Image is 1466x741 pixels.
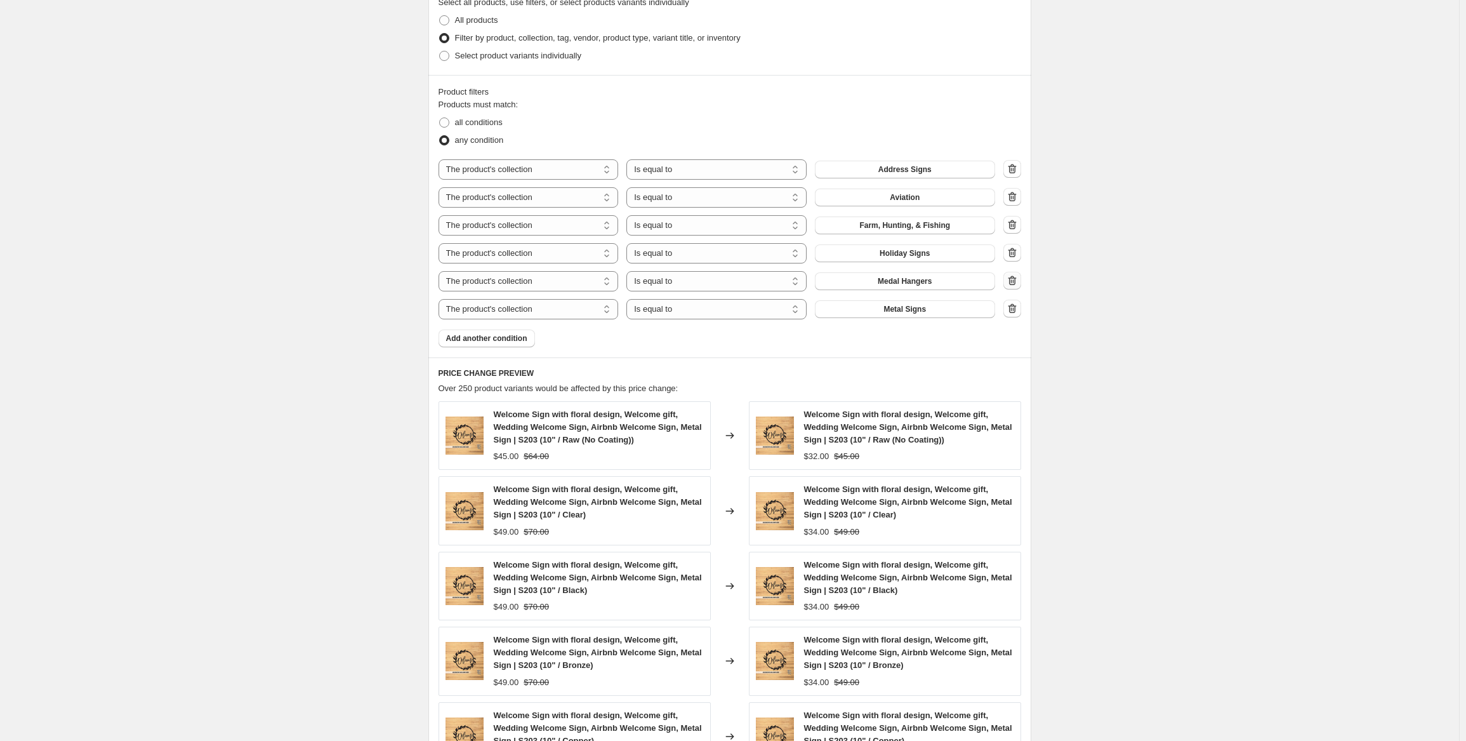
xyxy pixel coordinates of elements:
[455,51,581,60] span: Select product variants individually
[494,676,519,689] div: $49.00
[439,86,1021,98] div: Product filters
[756,567,794,605] img: il_fullxfull.5704795846_r0ha_696b687b-a1f0-488e-aff7-9f27f8d30da0_80x.jpg
[878,276,932,286] span: Medal Hangers
[524,450,549,463] strike: $64.00
[804,450,829,463] div: $32.00
[439,384,678,393] span: Over 250 product variants would be affected by this price change:
[756,492,794,530] img: il_fullxfull.5704795846_r0ha_696b687b-a1f0-488e-aff7-9f27f8d30da0_80x.jpg
[494,450,519,463] div: $45.00
[446,567,484,605] img: il_fullxfull.5704795846_r0ha_696b687b-a1f0-488e-aff7-9f27f8d30da0_80x.jpg
[878,164,932,175] span: Address Signs
[815,300,995,318] button: Metal Signs
[455,15,498,25] span: All products
[455,117,503,127] span: all conditions
[890,192,920,203] span: Aviation
[804,676,829,689] div: $34.00
[834,676,859,689] strike: $49.00
[446,417,484,455] img: il_fullxfull.5704795846_r0ha_696b687b-a1f0-488e-aff7-9f27f8d30da0_80x.jpg
[834,450,859,463] strike: $45.00
[524,601,549,613] strike: $70.00
[859,220,950,230] span: Farm, Hunting, & Fishing
[494,410,702,444] span: Welcome Sign with floral design, Welcome gift, Wedding Welcome Sign, Airbnb Welcome Sign, Metal S...
[446,492,484,530] img: il_fullxfull.5704795846_r0ha_696b687b-a1f0-488e-aff7-9f27f8d30da0_80x.jpg
[815,161,995,178] button: Address Signs
[494,484,702,519] span: Welcome Sign with floral design, Welcome gift, Wedding Welcome Sign, Airbnb Welcome Sign, Metal S...
[524,526,549,538] strike: $70.00
[804,526,829,538] div: $34.00
[446,642,484,680] img: il_fullxfull.5704795846_r0ha_696b687b-a1f0-488e-aff7-9f27f8d30da0_80x.jpg
[804,484,1012,519] span: Welcome Sign with floral design, Welcome gift, Wedding Welcome Sign, Airbnb Welcome Sign, Metal S...
[883,304,926,314] span: Metal Signs
[756,642,794,680] img: il_fullxfull.5704795846_r0ha_696b687b-a1f0-488e-aff7-9f27f8d30da0_80x.jpg
[439,368,1021,378] h6: PRICE CHANGE PREVIEW
[804,601,829,613] div: $34.00
[439,100,518,109] span: Products must match:
[494,635,702,670] span: Welcome Sign with floral design, Welcome gift, Wedding Welcome Sign, Airbnb Welcome Sign, Metal S...
[815,217,995,234] button: Farm, Hunting, & Fishing
[756,417,794,455] img: il_fullxfull.5704795846_r0ha_696b687b-a1f0-488e-aff7-9f27f8d30da0_80x.jpg
[494,526,519,538] div: $49.00
[446,333,527,344] span: Add another condition
[455,135,504,145] span: any condition
[834,526,859,538] strike: $49.00
[524,676,549,689] strike: $70.00
[815,189,995,206] button: Aviation
[494,601,519,613] div: $49.00
[815,244,995,262] button: Holiday Signs
[804,560,1012,595] span: Welcome Sign with floral design, Welcome gift, Wedding Welcome Sign, Airbnb Welcome Sign, Metal S...
[815,272,995,290] button: Medal Hangers
[804,635,1012,670] span: Welcome Sign with floral design, Welcome gift, Wedding Welcome Sign, Airbnb Welcome Sign, Metal S...
[455,33,741,43] span: Filter by product, collection, tag, vendor, product type, variant title, or inventory
[439,330,535,347] button: Add another condition
[804,410,1012,444] span: Welcome Sign with floral design, Welcome gift, Wedding Welcome Sign, Airbnb Welcome Sign, Metal S...
[880,248,930,258] span: Holiday Signs
[834,601,859,613] strike: $49.00
[494,560,702,595] span: Welcome Sign with floral design, Welcome gift, Wedding Welcome Sign, Airbnb Welcome Sign, Metal S...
